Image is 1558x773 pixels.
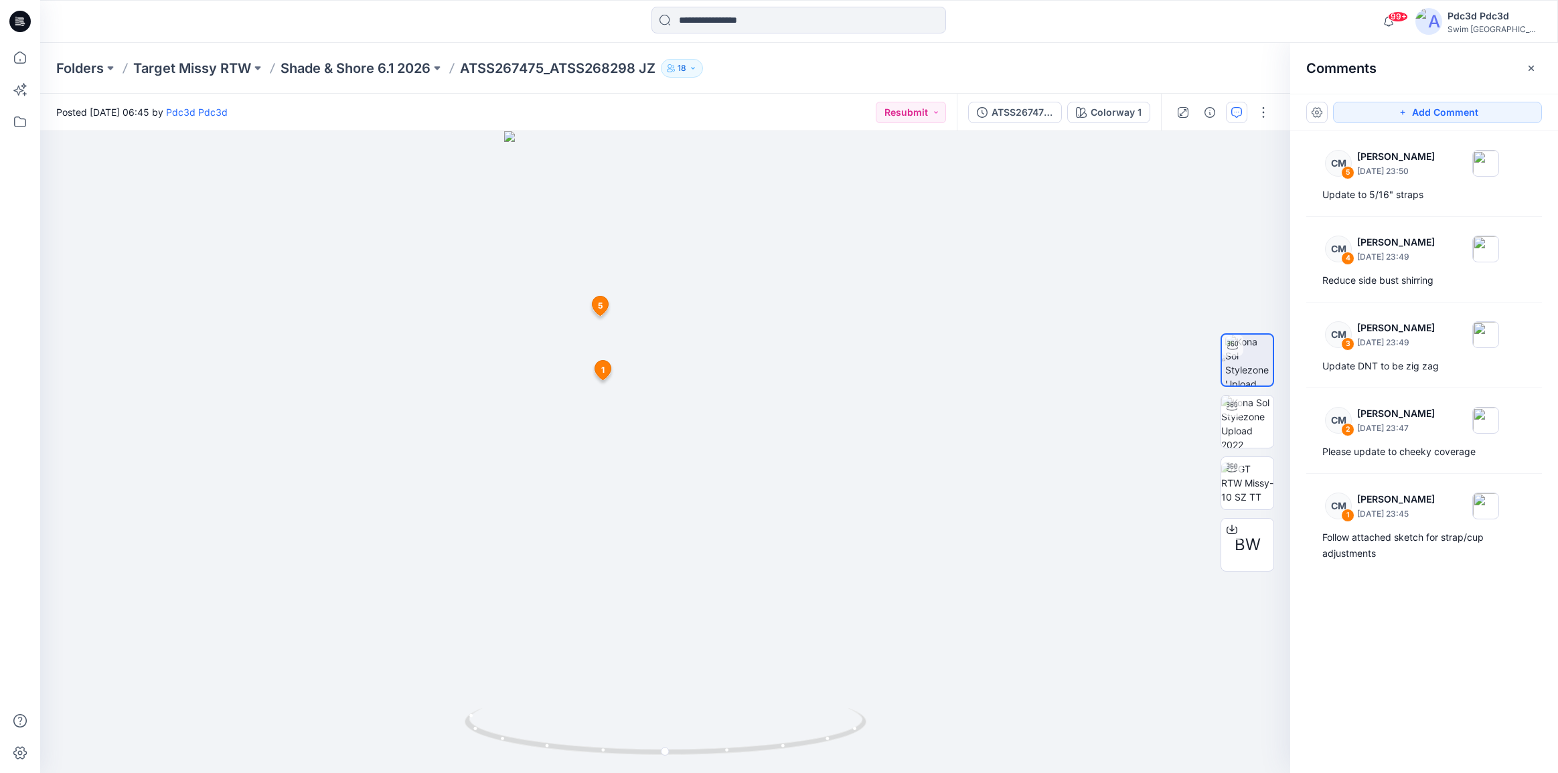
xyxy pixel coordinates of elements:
[1357,507,1435,521] p: [DATE] 23:45
[1341,423,1354,436] div: 2
[1325,493,1352,519] div: CM
[1325,150,1352,177] div: CM
[992,105,1053,120] div: ATSS267475_ATSS268298 JZ
[1325,236,1352,262] div: CM
[1357,250,1435,264] p: [DATE] 23:49
[1225,335,1273,385] img: Kona Sol Stylezone Upload 2022
[1322,272,1526,288] div: Reduce side bust shirring
[1322,529,1526,562] div: Follow attached sketch for strap/cup adjustments
[1333,102,1542,123] button: Add Comment
[56,59,104,78] a: Folders
[661,59,703,78] button: 18
[1341,337,1354,351] div: 3
[1341,166,1354,179] div: 5
[1199,102,1221,123] button: Details
[1067,102,1150,123] button: Colorway 1
[1341,509,1354,522] div: 1
[968,102,1062,123] button: ATSS267475_ATSS268298 JZ
[133,59,251,78] a: Target Missy RTW
[56,105,228,119] span: Posted [DATE] 06:45 by
[1325,321,1352,348] div: CM
[1306,60,1377,76] h2: Comments
[1357,149,1435,165] p: [PERSON_NAME]
[1235,533,1261,557] span: BW
[1357,336,1435,349] p: [DATE] 23:49
[1357,422,1435,435] p: [DATE] 23:47
[1357,234,1435,250] p: [PERSON_NAME]
[1357,406,1435,422] p: [PERSON_NAME]
[1357,491,1435,507] p: [PERSON_NAME]
[1221,462,1273,504] img: TGT RTW Missy-10 SZ TT
[1325,407,1352,434] div: CM
[166,106,228,118] a: Pdc3d Pdc3d
[1221,396,1273,448] img: Kona Sol Stylezone Upload 2022
[1322,358,1526,374] div: Update DNT to be zig zag
[1448,24,1541,34] div: Swim [GEOGRAPHIC_DATA]
[1388,11,1408,22] span: 99+
[1357,165,1435,178] p: [DATE] 23:50
[1341,252,1354,265] div: 4
[1322,444,1526,460] div: Please update to cheeky coverage
[1448,8,1541,24] div: Pdc3d Pdc3d
[1357,320,1435,336] p: [PERSON_NAME]
[1091,105,1142,120] div: Colorway 1
[281,59,431,78] a: Shade & Shore 6.1 2026
[1415,8,1442,35] img: avatar
[1322,187,1526,203] div: Update to 5/16" straps
[678,61,686,76] p: 18
[460,59,655,78] p: ATSS267475_ATSS268298 JZ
